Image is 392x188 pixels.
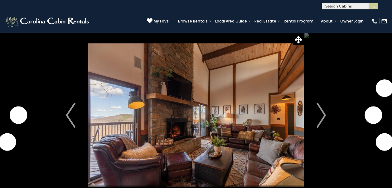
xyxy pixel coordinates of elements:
[66,103,75,128] img: arrow
[318,17,336,26] a: About
[381,18,387,24] img: mail-regular-white.png
[251,17,279,26] a: Real Estate
[317,103,326,128] img: arrow
[337,17,367,26] a: Owner Login
[371,18,378,24] img: phone-regular-white.png
[175,17,211,26] a: Browse Rentals
[281,17,317,26] a: Rental Program
[147,18,169,24] a: My Favs
[212,17,250,26] a: Local Area Guide
[5,15,91,27] img: White-1-2.png
[154,18,169,24] span: My Favs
